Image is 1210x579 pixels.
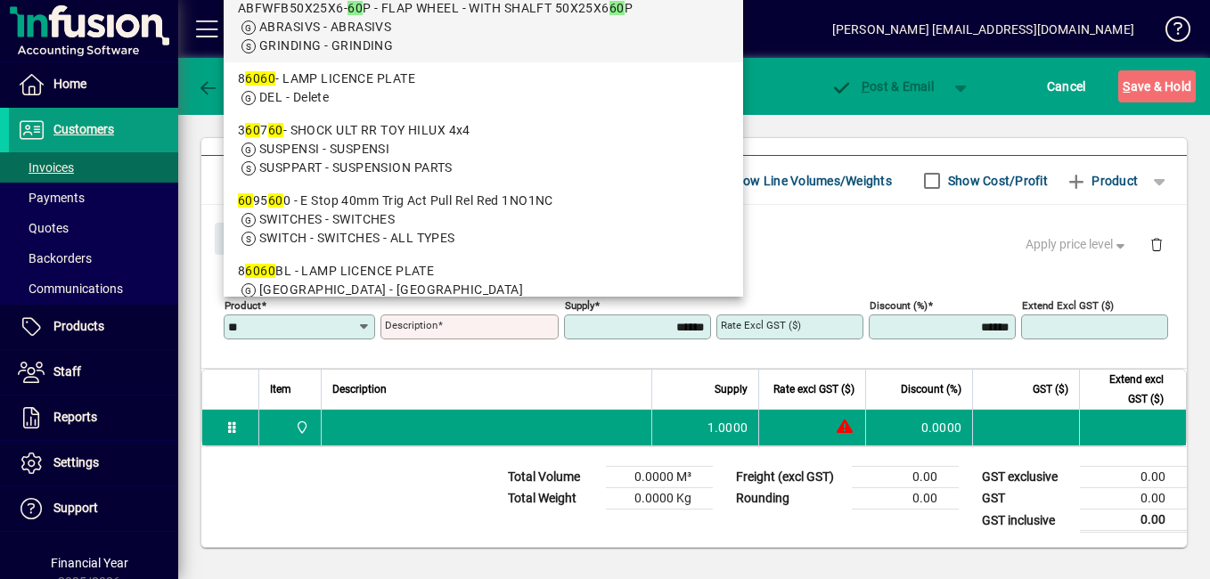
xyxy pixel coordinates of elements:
span: Close [222,224,268,254]
td: GST inclusive [973,510,1080,532]
span: Home [53,77,86,91]
mat-option: 86060BL - LAMP LICENCE PLATE [224,255,743,325]
mat-label: Rate excl GST ($) [721,319,801,331]
span: Payments [18,191,85,205]
a: Staff [9,350,178,395]
div: 8 - LAMP LICENCE PLATE [238,69,729,88]
td: 0.00 [1080,510,1187,532]
td: Freight (excl GST) [727,467,852,488]
span: DEL - Delete [259,90,329,104]
span: Item [270,379,291,399]
span: Reports [53,410,97,424]
em: 60 [347,1,363,15]
span: Products [53,319,104,333]
span: Quotes [18,221,69,235]
app-page-header-button: Delete [1135,236,1178,252]
em: 60 [260,71,275,86]
span: DAE - Great Barrier Island [290,418,311,437]
span: Backorders [18,251,92,265]
span: [GEOGRAPHIC_DATA] - [GEOGRAPHIC_DATA] [259,282,523,297]
span: SUSPPART - SUSPENSION PARTS [259,160,453,175]
td: 0.00 [1080,488,1187,510]
span: SUSPENSI - SUSPENSI [259,142,389,156]
td: 0.00 [852,467,959,488]
div: 95 0 - E Stop 40mm Trig Act Pull Rel Red 1NO1NC [238,192,729,210]
td: 0.0000 [865,410,972,445]
span: Description [332,379,387,399]
a: Support [9,486,178,531]
a: Communications [9,273,178,304]
span: ost & Email [830,79,934,94]
span: GST ($) [1033,379,1068,399]
span: Supply [715,379,748,399]
div: [PERSON_NAME] [EMAIL_ADDRESS][DOMAIN_NAME] [832,15,1134,44]
a: Reports [9,396,178,440]
app-page-header-button: Close [210,230,280,246]
a: Payments [9,183,178,213]
div: 8 BL - LAMP LICENCE PLATE [238,262,729,281]
em: 60 [609,1,625,15]
label: Show Line Volumes/Weights [725,172,892,190]
td: GST [973,488,1080,510]
mat-label: Extend excl GST ($) [1022,299,1114,312]
label: Show Cost/Profit [944,172,1048,190]
a: Settings [9,441,178,485]
span: Communications [18,281,123,296]
span: Cancel [1047,72,1086,101]
span: Discount (%) [901,379,961,399]
mat-label: Description [385,319,437,331]
span: Back [197,79,257,94]
em: 60 [268,193,283,208]
button: Back [192,70,261,102]
a: Products [9,305,178,349]
span: Support [53,501,98,515]
td: GST exclusive [973,467,1080,488]
a: Invoices [9,152,178,183]
span: P [862,79,870,94]
td: Rounding [727,488,852,510]
mat-label: Discount (%) [870,299,928,312]
span: SWITCH - SWITCHES - ALL TYPES [259,231,455,245]
span: Rate excl GST ($) [773,379,854,399]
span: ave & Hold [1123,72,1191,101]
a: Knowledge Base [1152,4,1188,61]
mat-option: 6095600 - E Stop 40mm Trig Act Pull Rel Red 1NO1NC [224,184,743,255]
div: 3 7 - SHOCK ULT RR TOY HILUX 4x4 [238,121,729,140]
mat-label: Product [225,299,261,312]
button: Post & Email [822,70,943,102]
td: Total Volume [499,467,606,488]
button: Cancel [1042,70,1091,102]
span: Invoices [18,160,74,175]
em: 60 [245,71,260,86]
td: Total Weight [499,488,606,510]
em: 60 [245,123,260,137]
td: 0.0000 M³ [606,467,713,488]
app-page-header-button: Back [178,70,276,102]
em: 60 [260,264,275,278]
span: ABRASIVS - ABRASIVS [259,20,391,34]
a: Home [9,62,178,107]
mat-option: 360760 - SHOCK ULT RR TOY HILUX 4x4 [224,114,743,184]
span: Settings [53,455,99,469]
em: 60 [245,264,260,278]
a: Quotes [9,213,178,243]
span: 1.0000 [707,419,748,436]
button: Close [215,223,275,255]
span: SWITCHES - SWITCHES [259,212,395,226]
mat-label: Supply [565,299,594,312]
a: Backorders [9,243,178,273]
button: Delete [1135,223,1178,265]
button: Apply price level [1018,229,1136,261]
td: 0.00 [1080,467,1187,488]
span: Financial Year [51,556,128,570]
td: 0.0000 Kg [606,488,713,510]
span: GRINDING - GRINDING [259,38,393,53]
em: 60 [268,123,283,137]
span: Staff [53,364,81,379]
span: Apply price level [1026,235,1129,254]
button: Save & Hold [1118,70,1196,102]
em: 60 [238,193,253,208]
span: Extend excl GST ($) [1091,370,1164,409]
div: Product [201,205,1187,270]
span: Customers [53,122,114,136]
